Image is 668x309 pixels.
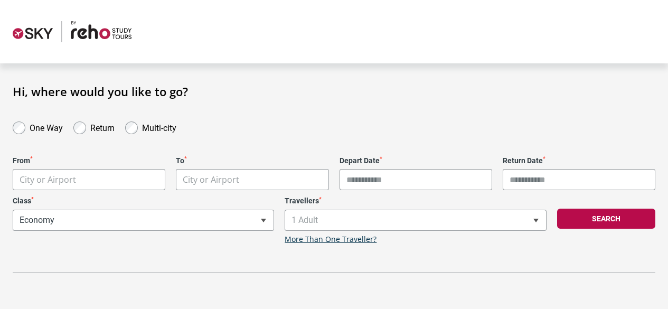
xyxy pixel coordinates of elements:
label: Return [90,120,115,133]
label: Travellers [285,196,546,205]
button: Search [557,209,655,229]
span: City or Airport [20,174,76,185]
a: More Than One Traveller? [285,235,377,244]
span: City or Airport [13,170,165,190]
label: To [176,156,328,165]
label: From [13,156,165,165]
label: Class [13,196,274,205]
label: One Way [30,120,63,133]
span: 1 Adult [285,210,546,231]
h1: Hi, where would you like to go? [13,85,655,98]
label: Multi-city [142,120,176,133]
label: Depart Date [340,156,492,165]
label: Return Date [503,156,655,165]
span: City or Airport [183,174,239,185]
span: Economy [13,210,274,230]
span: 1 Adult [285,210,545,230]
span: Economy [13,210,274,231]
span: City or Airport [176,170,328,190]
